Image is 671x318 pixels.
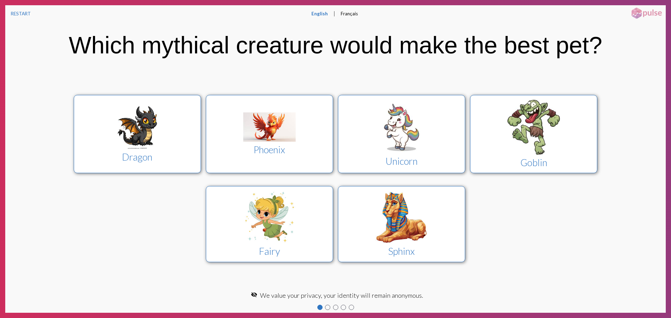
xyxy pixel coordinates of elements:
img: Goblin [507,100,560,154]
button: PhoenixPhoenix [206,95,333,173]
img: Phoenix [243,112,296,142]
img: Fairy [243,191,296,243]
button: GoblinGoblin [470,95,597,173]
div: Sphinx [345,245,459,257]
div: Phoenix [212,144,326,155]
span: We value your privacy, your identity will remain anonymous. [260,291,423,299]
div: Unicorn [345,155,459,167]
img: Dragon [111,105,164,149]
button: SphinxSphinx [338,186,465,262]
img: pulsehorizontalsmall.png [629,7,664,20]
button: DragonDragon [74,95,201,173]
img: Unicorn [375,101,428,153]
button: FairyFairy [206,186,333,262]
img: Sphinx [375,191,428,243]
div: Which mythical creature would make the best pet? [69,31,602,59]
div: Goblin [477,157,591,168]
button: RESTART [5,5,36,22]
div: Dragon [80,151,194,163]
mat-icon: visibility_off [251,291,257,298]
button: UnicornUnicorn [338,95,465,173]
div: Fairy [212,245,326,257]
button: English [306,5,333,22]
button: Français [335,5,363,22]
